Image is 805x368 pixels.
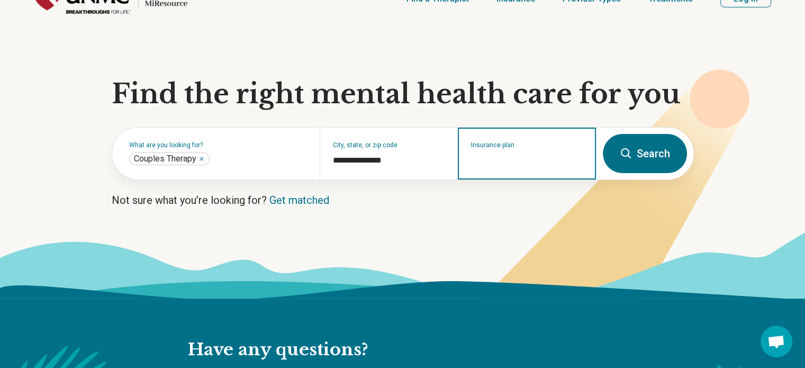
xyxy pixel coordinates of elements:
button: Search [603,134,687,173]
div: Couples Therapy [129,152,210,165]
h2: Have any questions? [188,339,592,361]
h1: Find the right mental health care for you [112,78,694,110]
p: Not sure what you’re looking for? [112,193,694,208]
label: What are you looking for? [129,142,307,148]
span: Couples Therapy [134,154,196,164]
div: Open chat [761,326,792,357]
button: Couples Therapy [198,156,205,162]
a: Get matched [269,194,329,207]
